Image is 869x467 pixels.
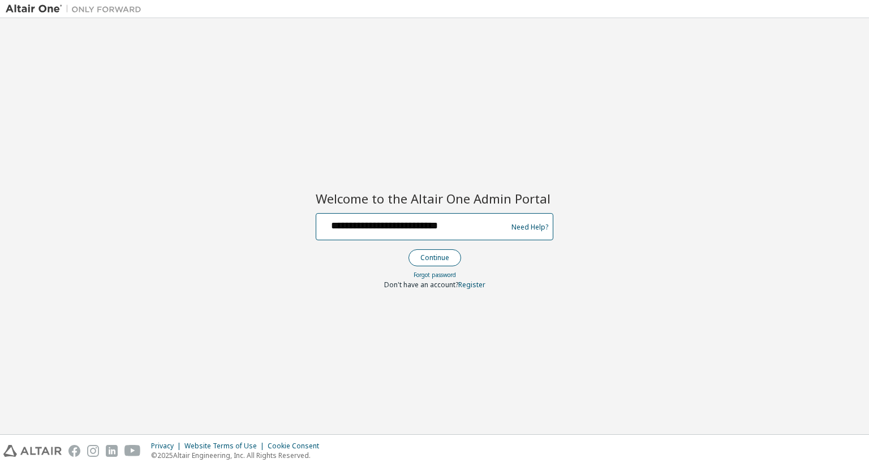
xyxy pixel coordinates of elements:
[106,445,118,457] img: linkedin.svg
[408,249,461,266] button: Continue
[151,451,326,460] p: © 2025 Altair Engineering, Inc. All Rights Reserved.
[268,442,326,451] div: Cookie Consent
[3,445,62,457] img: altair_logo.svg
[124,445,141,457] img: youtube.svg
[184,442,268,451] div: Website Terms of Use
[384,280,458,289] span: Don't have an account?
[151,442,184,451] div: Privacy
[6,3,147,15] img: Altair One
[316,191,553,206] h2: Welcome to the Altair One Admin Portal
[68,445,80,457] img: facebook.svg
[414,271,456,279] a: Forgot password
[87,445,99,457] img: instagram.svg
[458,280,485,289] a: Register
